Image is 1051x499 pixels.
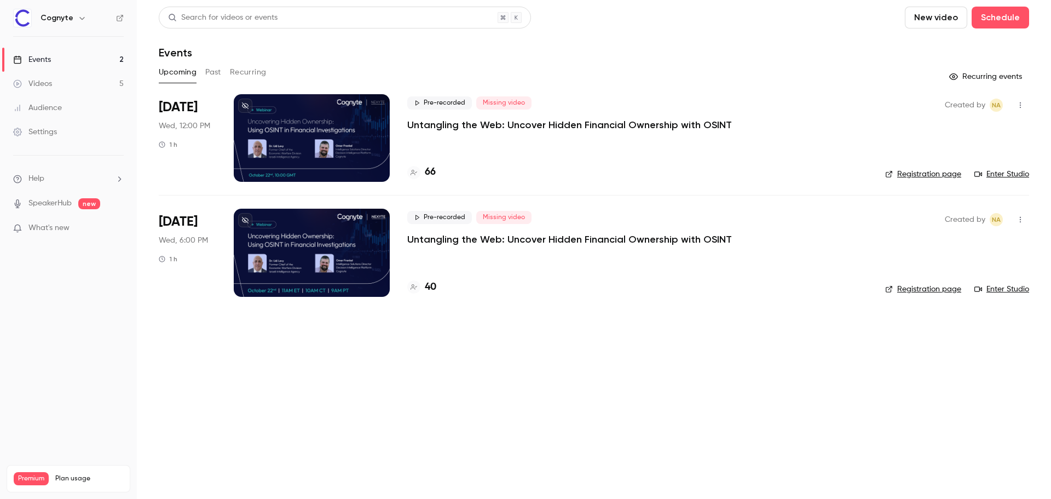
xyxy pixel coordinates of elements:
h4: 66 [425,165,436,180]
span: Noah Adler [990,213,1003,226]
div: 1 h [159,140,177,149]
h4: 40 [425,280,436,295]
span: Wed, 6:00 PM [159,235,208,246]
span: Created by [945,213,985,226]
div: Videos [13,78,52,89]
span: [DATE] [159,213,198,231]
a: 66 [407,165,436,180]
div: Events [13,54,51,65]
span: NA [992,213,1001,226]
h1: Events [159,46,192,59]
li: help-dropdown-opener [13,173,124,185]
span: Created by [945,99,985,112]
span: Missing video [476,96,532,110]
a: Enter Studio [974,169,1029,180]
div: 1 h [159,255,177,263]
span: Help [28,173,44,185]
span: Wed, 12:00 PM [159,121,210,131]
span: What's new [28,222,70,234]
a: 40 [407,280,436,295]
span: Pre-recorded [407,211,472,224]
button: Recurring [230,64,267,81]
div: Search for videos or events [168,12,278,24]
button: Recurring events [944,68,1029,85]
span: NA [992,99,1001,112]
a: SpeakerHub [28,198,72,209]
img: Cognyte [14,9,31,27]
a: Untangling the Web: Uncover Hidden Financial Ownership with OSINT [407,233,732,246]
a: Enter Studio [974,284,1029,295]
a: Registration page [885,284,961,295]
span: [DATE] [159,99,198,116]
button: Past [205,64,221,81]
span: Pre-recorded [407,96,472,110]
a: Registration page [885,169,961,180]
span: Premium [14,472,49,485]
span: Noah Adler [990,99,1003,112]
button: Upcoming [159,64,197,81]
span: new [78,198,100,209]
span: Missing video [476,211,532,224]
a: Untangling the Web: Uncover Hidden Financial Ownership with OSINT [407,118,732,131]
span: Plan usage [55,474,123,483]
h6: Cognyte [41,13,73,24]
div: Audience [13,102,62,113]
div: Oct 22 Wed, 12:00 PM (Asia/Jerusalem) [159,94,216,182]
div: Oct 22 Wed, 11:00 AM (America/New York) [159,209,216,296]
iframe: Noticeable Trigger [111,223,124,233]
button: Schedule [972,7,1029,28]
button: New video [905,7,967,28]
div: Settings [13,127,57,137]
